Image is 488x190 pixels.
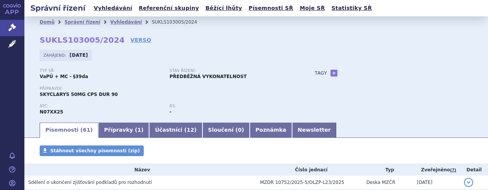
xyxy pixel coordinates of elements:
a: Domů [40,19,55,25]
p: Stav řízení: [170,69,292,73]
a: Newsletter [292,123,337,138]
a: Vyhledávání [91,3,135,13]
strong: OMAVELOXOLON [40,109,63,115]
span: 12 [187,127,194,133]
a: Písemnosti (61) [40,123,98,138]
th: Zveřejněno [413,164,461,176]
td: [DATE] [413,176,461,190]
span: Deska MZČR [366,180,395,185]
p: ATC: [40,104,162,109]
span: 0 [238,127,242,133]
li: SUKLS103005/2024 [152,16,207,28]
th: Typ [363,164,413,176]
p: Typ SŘ: [40,69,162,73]
td: MZDR 10752/2025-5/OLZP-L23/2025 [256,176,363,190]
a: Běžící lhůty [203,3,244,13]
a: Referenční skupiny [136,3,201,13]
a: Vyhledávání [110,19,142,25]
a: Moje SŘ [297,3,327,13]
strong: SUKLS103005/2024 [40,35,125,45]
strong: - [170,109,172,115]
a: Statistiky SŘ [329,3,374,13]
a: Přípravky (1) [98,123,149,138]
span: 1 [137,127,141,133]
th: Detail [460,164,488,176]
button: detail [464,178,473,187]
span: SKYCLARYS 50MG CPS DUR 90 [40,92,118,97]
span: Sdělení o ukončení zjišťování podkladů pro rozhodnutí [28,180,152,185]
th: Název [24,164,256,176]
a: VERSO [130,36,151,44]
a: Stáhnout všechny písemnosti (zip) [40,145,144,156]
span: 61 [83,127,90,133]
a: Písemnosti SŘ [246,3,295,13]
a: + [331,70,337,77]
abbr: (?) [450,168,456,173]
h3: Tagy [315,69,327,78]
a: Správní řízení [64,19,100,25]
strong: [DATE] [70,53,88,58]
strong: VaPÚ + MC - §39da [40,74,88,79]
th: Číslo jednací [256,164,363,176]
strong: PŘEDBĚŽNÁ VYKONATELNOST [170,74,247,79]
a: Sloučení (0) [202,123,250,138]
span: Stáhnout všechny písemnosti (zip) [50,148,140,153]
span: Zahájeno: [43,52,67,58]
a: Účastníci (12) [149,123,202,138]
p: RS: [170,104,292,109]
p: Přípravek: [40,86,300,91]
h2: Správní řízení [24,3,91,13]
a: Poznámka [250,123,292,138]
